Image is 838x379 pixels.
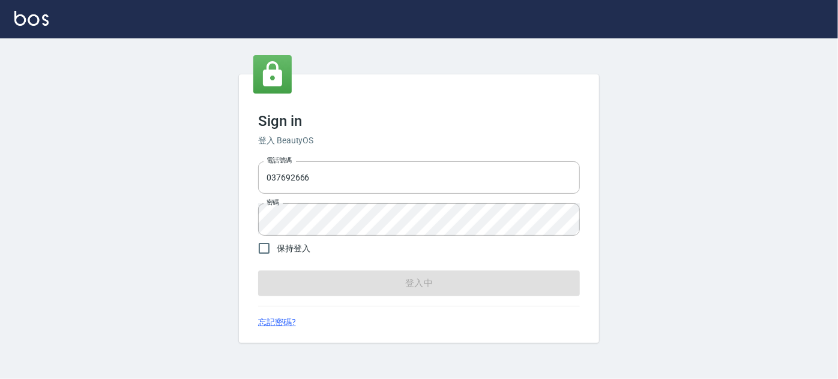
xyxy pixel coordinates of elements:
span: 保持登入 [277,242,310,255]
label: 電話號碼 [267,156,292,165]
h6: 登入 BeautyOS [258,134,580,147]
a: 忘記密碼? [258,316,296,329]
img: Logo [14,11,49,26]
label: 密碼 [267,198,279,207]
h3: Sign in [258,113,580,130]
